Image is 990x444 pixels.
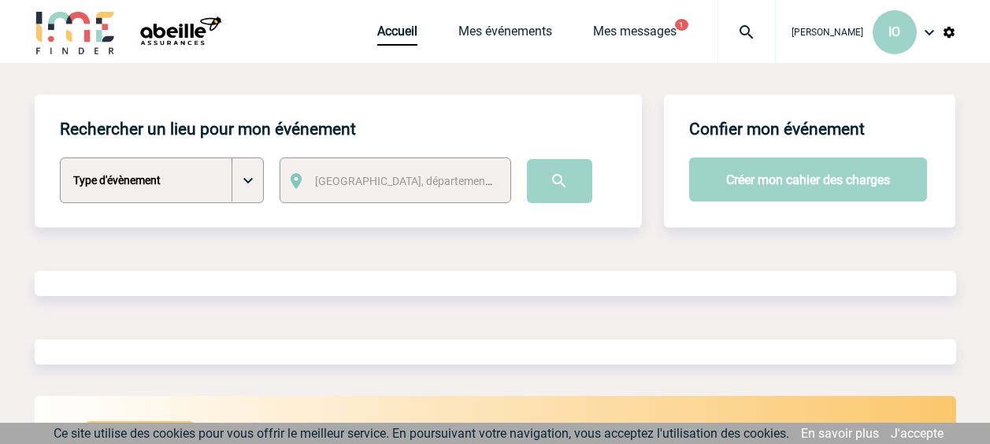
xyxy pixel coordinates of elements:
[593,24,677,46] a: Mes messages
[801,426,879,441] a: En savoir plus
[689,157,927,202] button: Créer mon cahier des charges
[527,159,592,203] input: Submit
[35,9,117,54] img: IME-Finder
[792,27,863,38] span: [PERSON_NAME]
[54,426,789,441] span: Ce site utilise des cookies pour vous offrir le meilleur service. En poursuivant votre navigation...
[689,120,865,139] h4: Confier mon événement
[888,24,900,39] span: IO
[675,19,688,31] button: 1
[377,24,417,46] a: Accueil
[60,120,356,139] h4: Rechercher un lieu pour mon événement
[315,175,534,187] span: [GEOGRAPHIC_DATA], département, région...
[891,426,944,441] a: J'accepte
[458,24,552,46] a: Mes événements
